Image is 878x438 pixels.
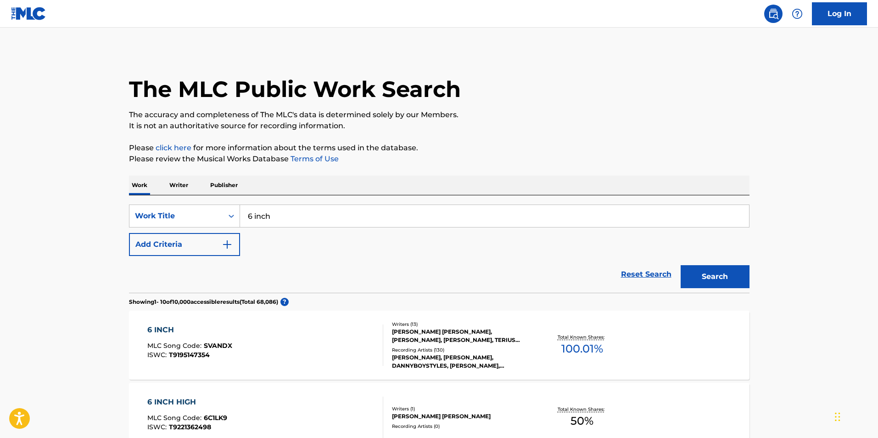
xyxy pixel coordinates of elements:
div: [PERSON_NAME], [PERSON_NAME], DANNYBOYSTYLES, [PERSON_NAME], [PERSON_NAME], [PERSON_NAME], [PERSO... [392,353,531,370]
p: Please for more information about the terms used in the database. [129,142,749,154]
span: MLC Song Code : [147,414,204,422]
div: Recording Artists ( 130 ) [392,347,531,353]
p: Please review the Musical Works Database [129,154,749,165]
a: Terms of Use [289,154,339,163]
span: 50 % [570,413,593,429]
p: It is not an authoritative source for recording information. [129,120,749,131]
a: click here [156,143,191,152]
a: Log In [812,2,867,25]
div: Work Title [135,210,218,222]
button: Add Criteria [129,233,240,256]
p: Showing 1 - 10 of 10,000 accessible results (Total 68,086 ) [129,298,278,306]
span: 100.01 % [561,341,603,357]
div: Writers ( 1 ) [392,405,531,412]
img: help [792,8,803,19]
span: ISWC : [147,351,169,359]
span: 6C1LK9 [204,414,227,422]
button: Search [681,265,749,288]
span: ISWC : [147,423,169,431]
a: Public Search [764,5,783,23]
div: Drag [835,403,840,431]
span: SVANDX [204,341,232,350]
img: search [768,8,779,19]
div: [PERSON_NAME] [PERSON_NAME], [PERSON_NAME], [PERSON_NAME], TERIUS [PERSON_NAME] [PERSON_NAME], [P... [392,328,531,344]
p: Work [129,176,150,195]
a: 6 INCHMLC Song Code:SVANDXISWC:T9195147354Writers (13)[PERSON_NAME] [PERSON_NAME], [PERSON_NAME],... [129,311,749,380]
span: T9195147354 [169,351,210,359]
iframe: Chat Widget [832,394,878,438]
img: 9d2ae6d4665cec9f34b9.svg [222,239,233,250]
span: ? [280,298,289,306]
a: Reset Search [616,264,676,284]
div: 6 INCH HIGH [147,397,227,408]
p: The accuracy and completeness of The MLC's data is determined solely by our Members. [129,109,749,120]
div: Writers ( 13 ) [392,321,531,328]
p: Total Known Shares: [558,334,607,341]
img: MLC Logo [11,7,46,20]
div: Recording Artists ( 0 ) [392,423,531,430]
div: [PERSON_NAME] [PERSON_NAME] [392,412,531,421]
p: Total Known Shares: [558,406,607,413]
div: 6 INCH [147,324,232,336]
span: T9221362498 [169,423,211,431]
span: MLC Song Code : [147,341,204,350]
div: Help [788,5,806,23]
h1: The MLC Public Work Search [129,75,461,103]
form: Search Form [129,205,749,293]
p: Publisher [207,176,240,195]
p: Writer [167,176,191,195]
